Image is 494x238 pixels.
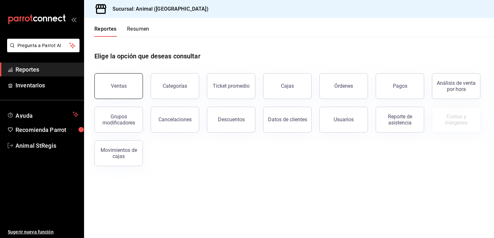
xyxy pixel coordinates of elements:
div: Movimientos de cajas [99,147,139,159]
div: Cajas [281,82,294,90]
div: Descuentos [218,116,245,123]
span: Reportes [16,65,79,74]
div: Costos y márgenes [436,114,476,126]
div: Datos de clientes [268,116,307,123]
div: Pagos [393,83,407,89]
button: Reporte de asistencia [376,107,424,133]
div: Categorías [163,83,187,89]
span: Recomienda Parrot [16,125,79,134]
button: Grupos modificadores [94,107,143,133]
div: navigation tabs [94,26,149,37]
div: Reporte de asistencia [380,114,420,126]
div: Ventas [111,83,127,89]
div: Órdenes [334,83,353,89]
button: Pregunta a Parrot AI [7,39,80,52]
button: Descuentos [207,107,255,133]
button: Movimientos de cajas [94,140,143,166]
button: Órdenes [319,73,368,99]
div: Cancelaciones [158,116,192,123]
div: Usuarios [334,116,354,123]
h3: Sucursal: Animal ([GEOGRAPHIC_DATA]) [107,5,209,13]
button: Usuarios [319,107,368,133]
span: Animal StRegis [16,141,79,150]
span: Pregunta a Parrot AI [17,42,70,49]
a: Pregunta a Parrot AI [5,47,80,54]
h1: Elige la opción que deseas consultar [94,51,200,61]
button: Pagos [376,73,424,99]
button: Contrata inventarios para ver este reporte [432,107,480,133]
button: open_drawer_menu [71,17,76,22]
button: Análisis de venta por hora [432,73,480,99]
div: Grupos modificadores [99,114,139,126]
button: Ticket promedio [207,73,255,99]
button: Reportes [94,26,117,37]
button: Ventas [94,73,143,99]
div: Ticket promedio [213,83,250,89]
span: Ayuda [16,111,70,118]
button: Categorías [151,73,199,99]
a: Cajas [263,73,312,99]
button: Resumen [127,26,149,37]
span: Sugerir nueva función [8,229,79,235]
div: Análisis de venta por hora [436,80,476,92]
span: Inventarios [16,81,79,90]
button: Datos de clientes [263,107,312,133]
button: Cancelaciones [151,107,199,133]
